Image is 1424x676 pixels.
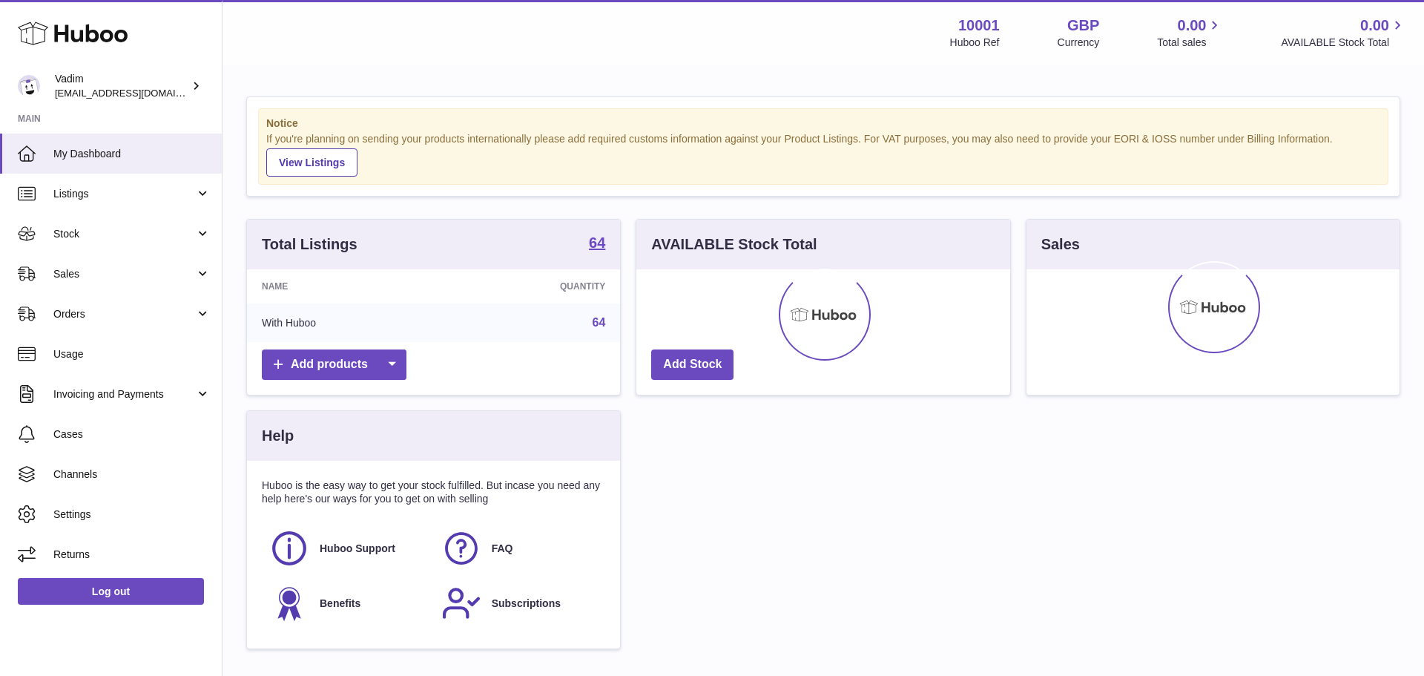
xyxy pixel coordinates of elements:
h3: Total Listings [262,234,357,255]
a: FAQ [441,528,599,568]
a: Log out [18,578,204,605]
span: Benefits [320,597,360,611]
span: Sales [53,267,195,281]
a: Subscriptions [441,583,599,623]
span: Returns [53,548,211,562]
span: FAQ [492,542,513,556]
span: 0.00 [1360,16,1389,36]
span: My Dashboard [53,147,211,161]
h3: Help [262,426,294,446]
td: With Huboo [247,303,444,342]
span: Stock [53,227,195,241]
div: Huboo Ref [950,36,1000,50]
span: Channels [53,467,211,482]
th: Name [247,269,444,303]
strong: Notice [266,117,1380,131]
strong: GBP [1067,16,1099,36]
span: Total sales [1157,36,1223,50]
strong: 64 [589,235,605,250]
span: Huboo Support [320,542,395,556]
a: Benefits [269,583,426,623]
img: internalAdmin-10001@internal.huboo.com [18,75,40,97]
a: 64 [589,235,605,253]
a: 0.00 AVAILABLE Stock Total [1281,16,1406,50]
span: 0.00 [1178,16,1207,36]
h3: Sales [1041,234,1080,255]
span: AVAILABLE Stock Total [1281,36,1406,50]
a: Add Stock [651,350,734,380]
a: 0.00 Total sales [1157,16,1223,50]
a: Add products [262,350,406,380]
span: Orders [53,307,195,321]
p: Huboo is the easy way to get your stock fulfilled. But incase you need any help here's our ways f... [262,479,605,507]
div: Currency [1058,36,1100,50]
span: Listings [53,187,195,201]
th: Quantity [444,269,621,303]
a: 64 [593,316,606,329]
span: Subscriptions [492,597,561,611]
a: View Listings [266,148,357,177]
a: Huboo Support [269,528,426,568]
h3: AVAILABLE Stock Total [651,234,817,255]
span: Usage [53,347,211,361]
div: Vadim [55,72,188,100]
span: [EMAIL_ADDRESS][DOMAIN_NAME] [55,87,218,99]
span: Invoicing and Payments [53,387,195,401]
span: Settings [53,508,211,522]
div: If you're planning on sending your products internationally please add required customs informati... [266,132,1380,177]
span: Cases [53,427,211,442]
strong: 10001 [958,16,1000,36]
